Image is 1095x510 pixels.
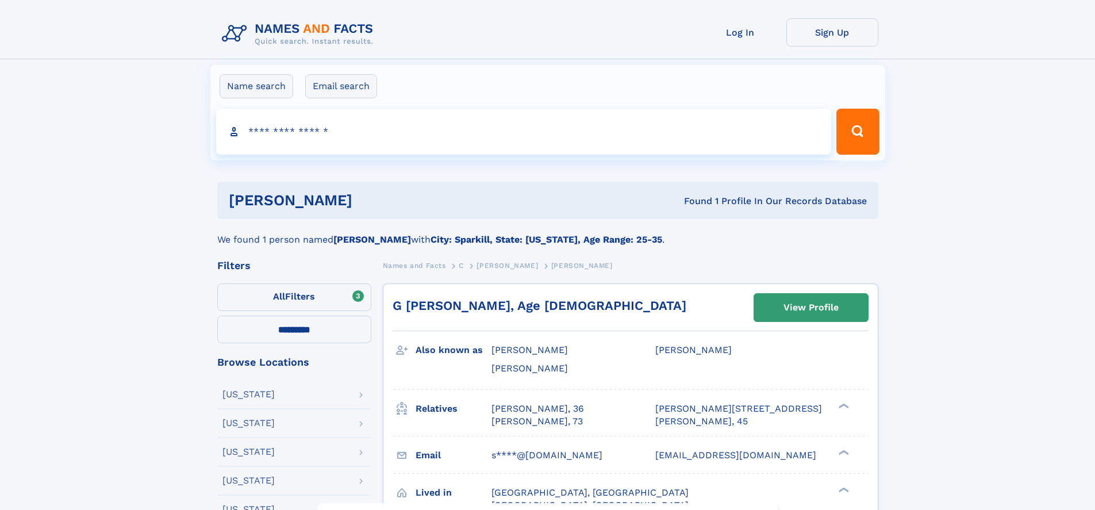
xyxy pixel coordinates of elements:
[217,260,371,271] div: Filters
[786,18,878,47] a: Sign Up
[655,402,822,415] a: [PERSON_NAME][STREET_ADDRESS]
[333,234,411,245] b: [PERSON_NAME]
[836,448,850,456] div: ❯
[383,258,446,273] a: Names and Facts
[836,402,850,409] div: ❯
[217,18,383,49] img: Logo Names and Facts
[217,219,878,247] div: We found 1 person named with .
[477,258,538,273] a: [PERSON_NAME]
[222,476,275,485] div: [US_STATE]
[431,234,662,245] b: City: Sparkill, State: [US_STATE], Age Range: 25-35
[518,195,867,208] div: Found 1 Profile In Our Records Database
[836,109,879,155] button: Search Button
[783,294,839,321] div: View Profile
[305,74,377,98] label: Email search
[222,447,275,457] div: [US_STATE]
[229,193,518,208] h1: [PERSON_NAME]
[217,357,371,367] div: Browse Locations
[416,446,491,465] h3: Email
[220,74,293,98] label: Name search
[491,402,584,415] a: [PERSON_NAME], 36
[416,483,491,503] h3: Lived in
[491,344,568,355] span: [PERSON_NAME]
[655,344,732,355] span: [PERSON_NAME]
[459,262,464,270] span: C
[217,283,371,311] label: Filters
[491,415,583,428] a: [PERSON_NAME], 73
[416,399,491,419] h3: Relatives
[491,363,568,374] span: [PERSON_NAME]
[491,487,689,498] span: [GEOGRAPHIC_DATA], [GEOGRAPHIC_DATA]
[222,390,275,399] div: [US_STATE]
[694,18,786,47] a: Log In
[216,109,832,155] input: search input
[551,262,613,270] span: [PERSON_NAME]
[655,415,748,428] a: [PERSON_NAME], 45
[459,258,464,273] a: C
[222,419,275,428] div: [US_STATE]
[477,262,538,270] span: [PERSON_NAME]
[416,340,491,360] h3: Also known as
[273,291,285,302] span: All
[836,486,850,493] div: ❯
[655,450,816,461] span: [EMAIL_ADDRESS][DOMAIN_NAME]
[393,298,686,313] a: G [PERSON_NAME], Age [DEMOGRAPHIC_DATA]
[754,294,868,321] a: View Profile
